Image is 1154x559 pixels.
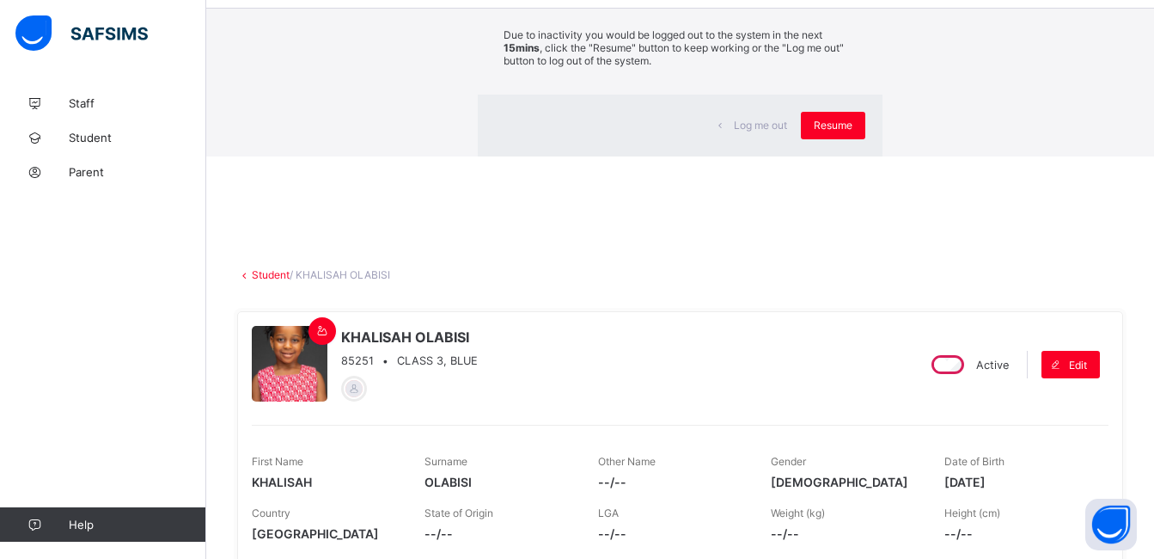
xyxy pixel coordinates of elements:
span: Help [69,518,205,531]
span: Other Name [598,455,656,468]
span: --/-- [771,526,918,541]
span: [DEMOGRAPHIC_DATA] [771,475,918,489]
span: Resume [814,119,852,132]
span: --/-- [424,526,571,541]
span: Height (cm) [944,507,1000,519]
span: OLABISI [424,475,571,489]
span: KHALISAH OLABISI [341,329,478,346]
span: --/-- [598,526,745,541]
a: Student [252,268,290,281]
span: CLASS 3, BLUE [397,354,478,367]
button: Open asap [1085,499,1137,550]
strong: 15mins [504,41,540,54]
span: LGA [598,507,619,519]
span: Country [252,507,290,519]
span: State of Origin [424,507,493,519]
div: • [341,354,478,367]
span: KHALISAH [252,475,399,489]
span: Parent [69,165,206,179]
span: --/-- [944,526,1091,541]
span: Gender [771,455,806,468]
span: Staff [69,96,206,110]
img: safsims [15,15,148,52]
span: / KHALISAH OLABISI [290,268,390,281]
span: Log me out [734,119,787,132]
span: Edit [1069,359,1087,372]
p: Due to inactivity you would be logged out to the system in the next , click the "Resume" button t... [504,28,856,67]
span: First Name [252,455,303,468]
span: 85251 [341,354,374,367]
span: Weight (kg) [771,507,825,519]
span: [DATE] [944,475,1091,489]
span: Date of Birth [944,455,1004,468]
span: Student [69,131,206,144]
span: [GEOGRAPHIC_DATA] [252,526,399,541]
span: Active [976,359,1009,372]
span: Surname [424,455,467,468]
span: --/-- [598,475,745,489]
